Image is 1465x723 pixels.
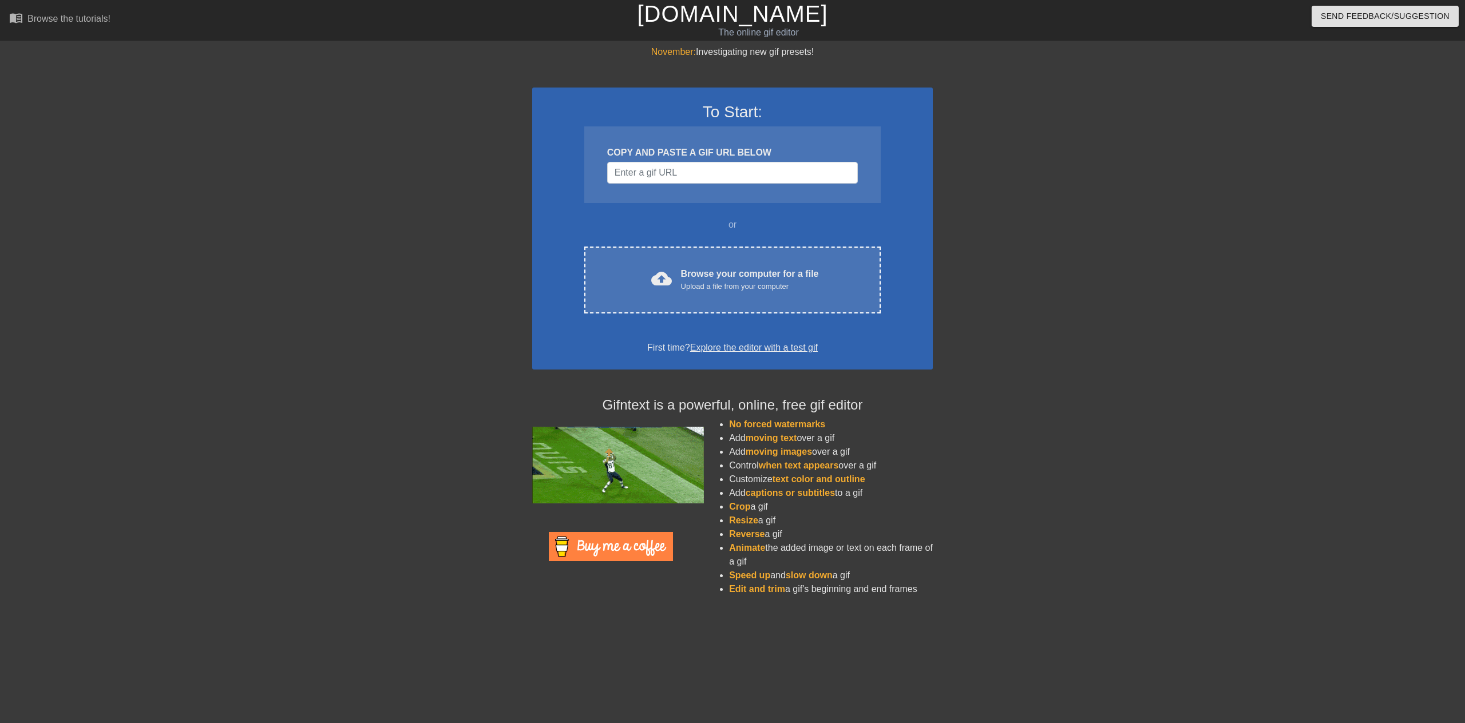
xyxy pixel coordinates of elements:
[690,343,818,352] a: Explore the editor with a test gif
[637,1,827,26] a: [DOMAIN_NAME]
[729,570,770,580] span: Speed up
[729,486,933,500] li: Add to a gif
[786,570,833,580] span: slow down
[547,341,918,355] div: First time?
[729,472,933,486] li: Customize
[494,26,1023,39] div: The online gif editor
[562,218,903,232] div: or
[729,431,933,445] li: Add over a gif
[1312,6,1459,27] button: Send Feedback/Suggestion
[729,541,933,569] li: the added image or text on each frame of a gif
[729,569,933,582] li: and a gif
[729,419,825,429] span: No forced watermarks
[9,11,110,29] a: Browse the tutorials!
[729,445,933,459] li: Add over a gif
[746,433,797,443] span: moving text
[651,47,696,57] span: November:
[547,102,918,122] h3: To Start:
[729,500,933,514] li: a gif
[746,488,835,498] span: captions or subtitles
[651,268,672,289] span: cloud_upload
[607,162,858,184] input: Username
[532,397,933,414] h4: Gifntext is a powerful, online, free gif editor
[729,543,765,553] span: Animate
[532,45,933,59] div: Investigating new gif presets!
[746,447,812,456] span: moving images
[532,427,704,503] img: football_small.gif
[729,582,933,596] li: a gif's beginning and end frames
[729,515,758,525] span: Resize
[27,14,110,23] div: Browse the tutorials!
[681,267,819,292] div: Browse your computer for a file
[729,502,750,511] span: Crop
[773,474,865,484] span: text color and outline
[1321,9,1450,23] span: Send Feedback/Suggestion
[729,514,933,527] li: a gif
[607,146,858,160] div: COPY AND PASTE A GIF URL BELOW
[729,459,933,472] li: Control over a gif
[729,529,765,539] span: Reverse
[729,584,785,594] span: Edit and trim
[729,527,933,541] li: a gif
[549,532,673,561] img: Buy Me A Coffee
[759,460,839,470] span: when text appears
[9,11,23,25] span: menu_book
[681,281,819,292] div: Upload a file from your computer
